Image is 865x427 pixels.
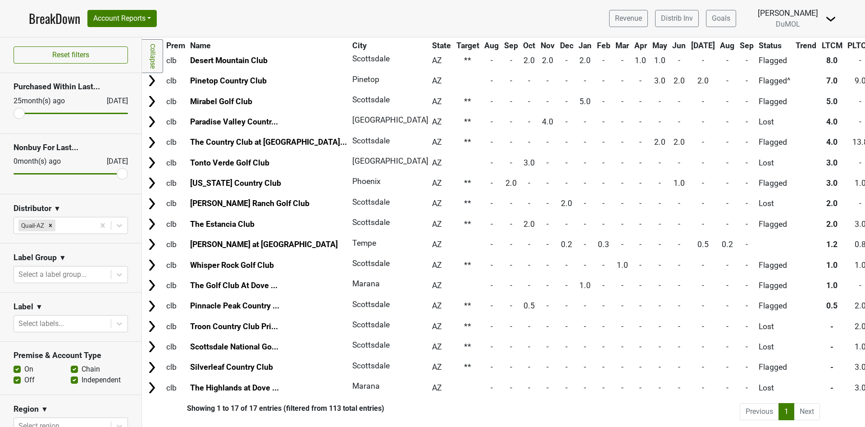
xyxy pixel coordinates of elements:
[697,76,709,85] span: 2.0
[758,7,818,19] div: [PERSON_NAME]
[350,37,424,54] th: City: activate to sort column ascending
[352,218,390,227] span: Scottsdale
[726,199,728,208] span: -
[14,253,57,262] h3: Label Group
[432,220,442,229] span: AZ
[639,76,642,85] span: -
[678,158,680,167] span: -
[826,199,838,208] span: 2.0
[602,158,605,167] span: -
[689,37,717,54] th: Jul: activate to sort column ascending
[746,76,748,85] span: -
[510,199,512,208] span: -
[621,199,624,208] span: -
[659,179,661,188] span: -
[639,220,642,229] span: -
[29,9,80,28] a: BreakDown
[14,143,128,152] h3: Nonbuy For Last...
[14,404,39,414] h3: Region
[491,240,493,249] span: -
[510,117,512,126] span: -
[14,96,85,106] div: 25 month(s) ago
[859,56,861,65] span: -
[565,158,568,167] span: -
[14,82,128,92] h3: Purchased Within Last...
[579,56,591,65] span: 2.0
[826,158,838,167] span: 3.0
[702,97,704,106] span: -
[826,117,838,126] span: 4.0
[456,41,479,50] span: Target
[726,158,728,167] span: -
[595,37,613,54] th: Feb: activate to sort column ascending
[579,97,591,106] span: 5.0
[190,322,278,331] a: Troon Country Club Pri...
[635,56,646,65] span: 1.0
[621,56,624,65] span: -
[602,56,605,65] span: -
[726,97,728,106] span: -
[702,199,704,208] span: -
[491,97,493,106] span: -
[352,136,390,145] span: Scottsdale
[510,138,512,147] span: -
[659,220,661,229] span: -
[352,75,379,84] span: Pinetop
[546,179,549,188] span: -
[164,174,187,193] td: clb
[639,97,642,106] span: -
[145,340,159,354] img: Arrow right
[528,97,530,106] span: -
[528,240,530,249] span: -
[738,37,756,54] th: Sep: activate to sort column ascending
[432,199,442,208] span: AZ
[826,179,838,188] span: 3.0
[561,240,572,249] span: 0.2
[18,220,46,231] div: Quail-AZ
[778,403,794,420] a: 1
[746,220,748,229] span: -
[502,37,520,54] th: Sep: activate to sort column ascending
[352,177,381,186] span: Phoenix
[546,97,549,106] span: -
[164,214,187,234] td: clb
[602,76,605,85] span: -
[145,95,159,108] img: Arrow right
[659,97,661,106] span: -
[584,158,586,167] span: -
[584,138,586,147] span: -
[14,204,51,213] h3: Distributor
[639,158,642,167] span: -
[510,56,512,65] span: -
[538,37,557,54] th: Nov: activate to sort column ascending
[164,71,187,91] td: clb
[670,37,688,54] th: Jun: activate to sort column ascending
[584,117,586,126] span: -
[546,76,549,85] span: -
[598,240,609,249] span: 0.3
[190,117,278,126] a: Paradise Valley Countr...
[190,138,347,147] a: The Country Club at [GEOGRAPHIC_DATA]...
[190,261,274,270] a: Whisper Rock Golf Club
[190,363,273,372] a: Silverleaf Country Club
[639,138,642,147] span: -
[521,37,538,54] th: Oct: activate to sort column ascending
[491,220,493,229] span: -
[491,261,493,270] span: -
[726,117,728,126] span: -
[759,41,782,50] span: Status
[678,117,680,126] span: -
[164,112,187,131] td: clb
[190,342,278,351] a: Scottsdale National Go...
[776,20,800,28] span: DuMOL
[565,97,568,106] span: -
[584,220,586,229] span: -
[655,10,699,27] a: Distrib Inv
[726,56,728,65] span: -
[602,117,605,126] span: -
[659,117,661,126] span: -
[584,240,586,249] span: -
[726,179,728,188] span: -
[432,56,442,65] span: AZ
[164,37,187,54] th: Prem: activate to sort column ascending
